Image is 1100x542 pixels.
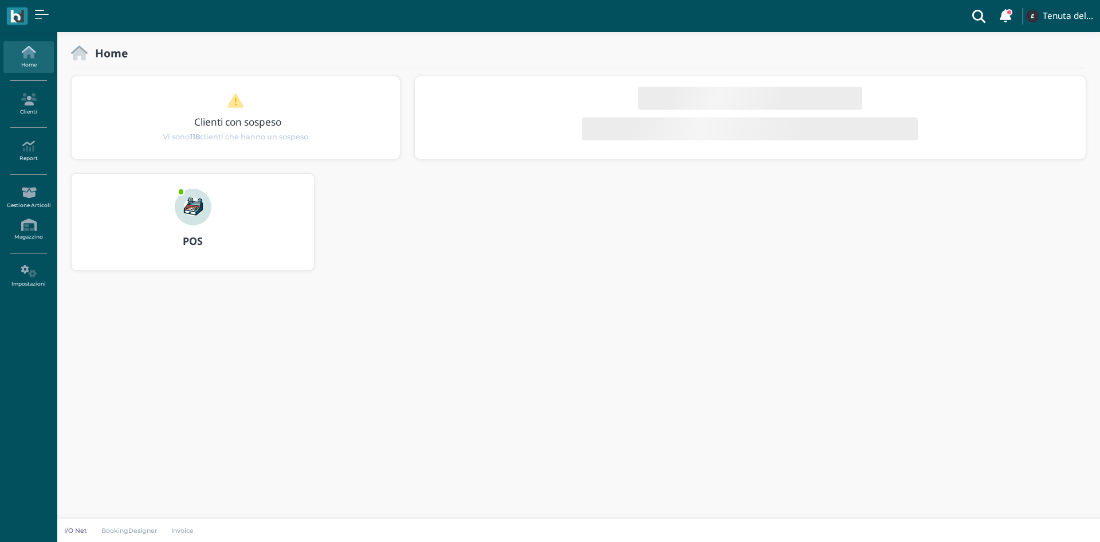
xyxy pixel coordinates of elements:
div: 1 / 1 [72,76,400,159]
img: logo [10,10,23,23]
a: ... Tenuta del Barco [1024,2,1093,30]
a: Magazzino [3,214,53,245]
img: ... [175,189,211,225]
b: 118 [190,132,200,141]
a: Impostazioni [3,260,53,292]
a: Home [3,41,53,73]
a: Gestione Articoli [3,182,53,213]
span: Vi sono clienti che hanno un sospeso [163,131,308,142]
a: Clienti [3,88,53,120]
a: Report [3,135,53,167]
h2: Home [88,47,128,59]
b: POS [183,234,203,248]
a: ... POS [71,173,315,284]
iframe: Help widget launcher [1019,506,1090,532]
img: ... [1026,10,1039,22]
h4: Tenuta del Barco [1043,11,1093,21]
h3: Clienti con sospeso [96,116,380,127]
a: Clienti con sospeso Vi sono118clienti che hanno un sospeso [93,93,378,142]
